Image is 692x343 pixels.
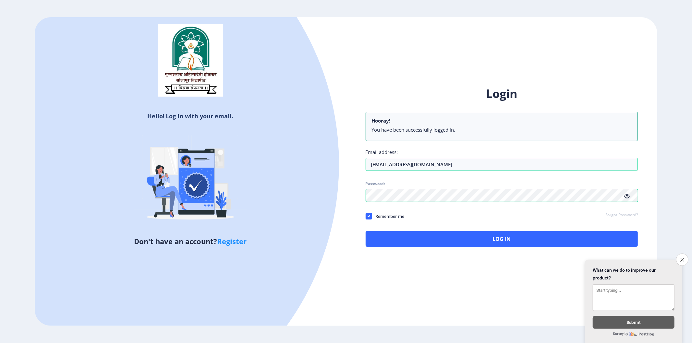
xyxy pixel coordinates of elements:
[366,149,398,155] label: Email address:
[217,236,247,246] a: Register
[366,158,638,171] input: Email address
[372,212,405,220] span: Remember me
[158,24,223,97] img: sulogo.png
[40,236,341,246] h5: Don't have an account?
[366,86,638,101] h1: Login
[372,126,632,133] li: You have been successfully logged in.
[366,181,385,186] label: Password:
[134,123,247,236] img: Verified-rafiki.svg
[372,117,391,124] b: Hooray!
[366,231,638,247] button: Log In
[605,212,638,218] a: Forgot Password?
